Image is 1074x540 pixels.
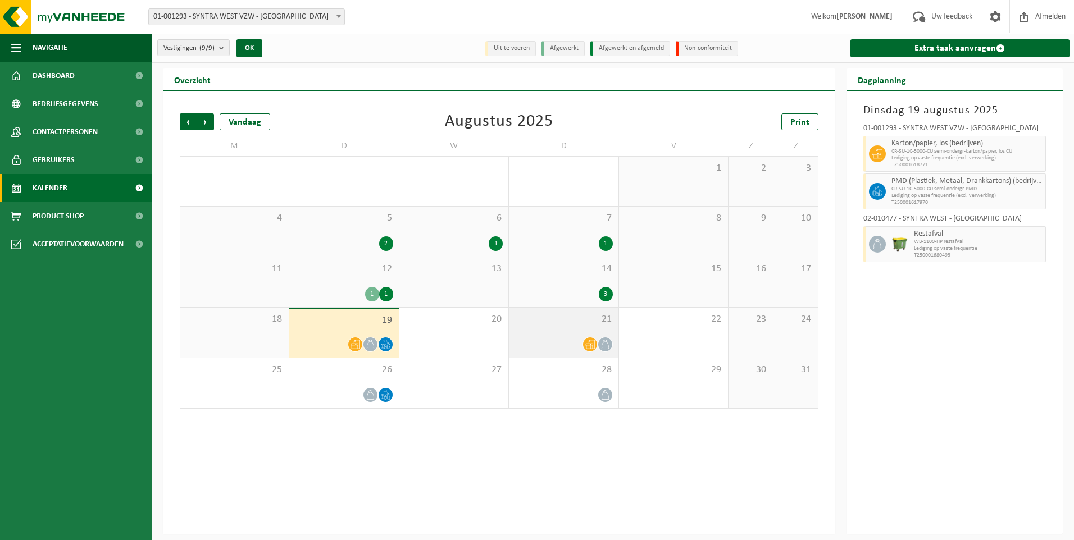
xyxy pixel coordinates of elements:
span: 22 [625,313,722,326]
li: Non-conformiteit [676,41,738,56]
a: Extra taak aanvragen [850,39,1070,57]
span: Lediging op vaste frequentie [914,245,1043,252]
div: 01-001293 - SYNTRA WEST VZW - [GEOGRAPHIC_DATA] [863,125,1046,136]
span: 9 [734,212,767,225]
span: 01-001293 - SYNTRA WEST VZW - SINT-MICHIELS [148,8,345,25]
span: Print [790,118,809,127]
span: Vestigingen [163,40,215,57]
td: Z [729,136,773,156]
span: PMD (Plastiek, Metaal, Drankkartons) (bedrijven) [891,177,1043,186]
span: 28 [515,364,612,376]
span: 27 [405,364,503,376]
div: 3 [599,287,613,301]
span: 25 [186,364,283,376]
div: 1 [365,287,379,301]
span: Navigatie [33,34,67,62]
span: 14 [515,263,612,275]
span: T250001617970 [891,199,1043,206]
span: 4 [186,212,283,225]
td: D [289,136,399,156]
div: 1 [489,236,503,251]
span: 23 [734,313,767,326]
count: (9/9) [199,44,215,52]
span: WB-1100-HP restafval [914,239,1043,245]
li: Uit te voeren [485,41,536,56]
span: Restafval [914,230,1043,239]
span: Karton/papier, los (bedrijven) [891,139,1043,148]
span: CR-SU-1C-5000-CU semi-ondergr-karton/papier, los CU [891,148,1043,155]
span: 17 [779,263,812,275]
span: T250001618771 [891,162,1043,168]
td: W [399,136,509,156]
span: 16 [734,263,767,275]
span: Vorige [180,113,197,130]
li: Afgewerkt [541,41,585,56]
span: 20 [405,313,503,326]
span: 24 [779,313,812,326]
span: 15 [625,263,722,275]
span: 13 [405,263,503,275]
li: Afgewerkt en afgemeld [590,41,670,56]
span: Lediging op vaste frequentie (excl. verwerking) [891,193,1043,199]
span: 31 [779,364,812,376]
span: Gebruikers [33,146,75,174]
span: Kalender [33,174,67,202]
div: 1 [599,236,613,251]
span: Product Shop [33,202,84,230]
span: Dashboard [33,62,75,90]
h2: Overzicht [163,68,222,90]
span: 19 [295,314,393,327]
button: Vestigingen(9/9) [157,39,230,56]
span: Lediging op vaste frequentie (excl. verwerking) [891,155,1043,162]
a: Print [781,113,818,130]
span: 26 [295,364,393,376]
button: OK [236,39,262,57]
span: 2 [734,162,767,175]
span: Acceptatievoorwaarden [33,230,124,258]
div: Augustus 2025 [445,113,553,130]
span: 6 [405,212,503,225]
span: 3 [779,162,812,175]
span: 12 [295,263,393,275]
span: 5 [295,212,393,225]
span: 01-001293 - SYNTRA WEST VZW - SINT-MICHIELS [149,9,344,25]
div: Vandaag [220,113,270,130]
img: WB-1100-HPE-GN-50 [891,236,908,253]
td: V [619,136,729,156]
strong: [PERSON_NAME] [836,12,893,21]
span: T250001680493 [914,252,1043,259]
span: 30 [734,364,767,376]
td: D [509,136,618,156]
h3: Dinsdag 19 augustus 2025 [863,102,1046,119]
span: 1 [625,162,722,175]
span: 8 [625,212,722,225]
span: Volgende [197,113,214,130]
span: 7 [515,212,612,225]
span: 11 [186,263,283,275]
span: CR-SU-1C-5000-CU semi-ondergr-PMD [891,186,1043,193]
span: 29 [625,364,722,376]
span: Bedrijfsgegevens [33,90,98,118]
h2: Dagplanning [847,68,917,90]
td: M [180,136,289,156]
span: 18 [186,313,283,326]
td: Z [773,136,818,156]
span: 21 [515,313,612,326]
div: 2 [379,236,393,251]
span: 10 [779,212,812,225]
div: 02-010477 - SYNTRA WEST - [GEOGRAPHIC_DATA] [863,215,1046,226]
div: 1 [379,287,393,301]
span: Contactpersonen [33,118,98,146]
